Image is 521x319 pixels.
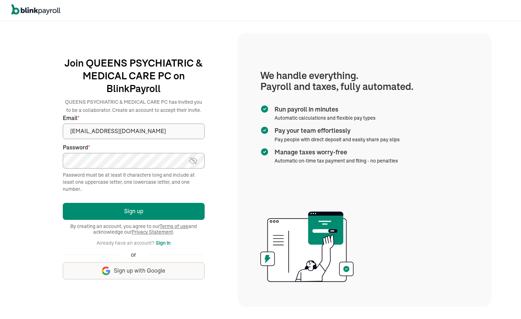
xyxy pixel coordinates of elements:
span: Automatic on-time tax payment and filing - no penalties [275,158,398,164]
button: Sign in [156,239,171,247]
span: Already have an account? [96,240,154,246]
a: Terms of use [160,223,188,229]
span: Manage taxes worry-free [275,148,395,157]
img: google [102,267,110,275]
span: Pay your team effortlessly [275,126,397,135]
span: Run payroll in minutes [275,105,373,114]
span: Sign up with Google [114,267,165,275]
img: checkmark [260,105,269,113]
img: logo [11,4,60,15]
img: checkmark [260,148,269,156]
button: Sign up with Google [63,262,205,279]
img: eye [189,156,198,165]
span: or [131,251,136,259]
label: Email [63,114,205,122]
h1: We handle everything. Payroll and taxes, fully automated. [260,70,469,92]
button: Sign up [63,203,205,220]
h1: Join QUEENS PSYCHIATRIC & MEDICAL CARE PC on BlinkPayroll [63,57,205,95]
a: Privacy Statement [132,229,173,235]
div: Password must be at least 8 characters long and include at least one uppercase letter, one lowerc... [63,171,205,193]
label: Password [63,143,205,152]
span: By creating an account, you agree to our and acknowledge our . [63,223,205,235]
span: QUEENS PSYCHIATRIC & MEDICAL CARE PC has invited you to be a collaborator. Create an account to a... [65,99,202,113]
input: Your email address [63,124,205,139]
span: Pay people with direct deposit and easily share pay slips [275,136,400,143]
img: checkmark [260,126,269,135]
span: Automatic calculations and flexible pay types [275,115,376,121]
img: illustration [260,209,354,284]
